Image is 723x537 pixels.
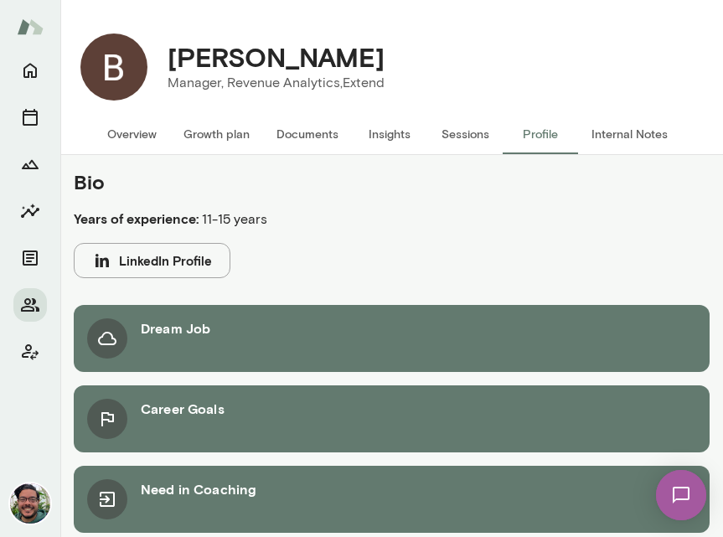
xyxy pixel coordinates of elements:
[503,114,578,154] button: Profile
[13,147,47,181] button: Growth Plan
[13,54,47,87] button: Home
[352,114,427,154] button: Insights
[74,209,637,230] p: 11-15 years
[13,288,47,322] button: Members
[13,194,47,228] button: Insights
[263,114,352,154] button: Documents
[74,168,637,195] h5: Bio
[17,11,44,43] img: Mento
[578,114,681,154] button: Internal Notes
[170,114,263,154] button: Growth plan
[141,399,225,419] h6: Career Goals
[13,335,47,369] button: Client app
[13,241,47,275] button: Documents
[168,41,385,73] h4: [PERSON_NAME]
[94,114,170,154] button: Overview
[141,479,256,499] h6: Need in Coaching
[74,243,230,278] button: LinkedIn Profile
[13,101,47,134] button: Sessions
[141,318,210,338] h6: Dream Job
[74,210,199,226] b: Years of experience:
[80,34,147,101] img: Bryan Davies
[168,73,385,93] p: Manager, Revenue Analytics, Extend
[427,114,503,154] button: Sessions
[10,483,50,524] img: Mike Valdez Landeros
